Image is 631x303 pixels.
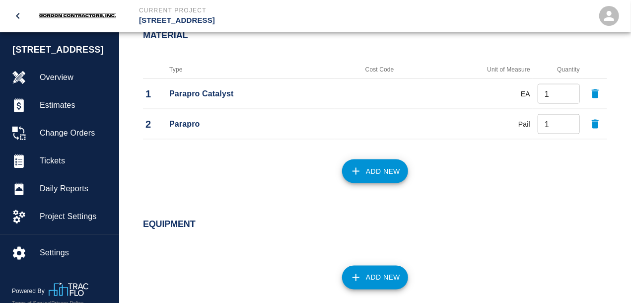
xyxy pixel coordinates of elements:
[143,219,607,230] h2: Equipment
[145,117,164,132] p: 2
[167,61,335,79] th: Type
[145,86,164,101] p: 1
[12,287,49,296] p: Powered By
[139,15,369,26] p: [STREET_ADDRESS]
[169,88,332,100] p: Parapro Catalyst
[40,72,111,83] span: Overview
[6,4,30,28] button: open drawer
[335,61,424,79] th: Cost Code
[342,159,408,183] button: Add New
[40,247,111,259] span: Settings
[169,118,332,130] p: Parapro
[424,109,533,140] td: Pail
[533,61,582,79] th: Quantity
[49,283,88,296] img: TracFlo
[424,79,533,109] td: EA
[40,127,111,139] span: Change Orders
[342,266,408,290] button: Add New
[424,61,533,79] th: Unit of Measure
[35,11,119,20] img: Gordon Contractors
[40,183,111,195] span: Daily Reports
[139,6,369,15] p: Current Project
[40,211,111,223] span: Project Settings
[40,155,111,167] span: Tickets
[12,43,114,57] span: [STREET_ADDRESS]
[40,99,111,111] span: Estimates
[581,255,631,303] iframe: Chat Widget
[143,30,607,41] h2: Material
